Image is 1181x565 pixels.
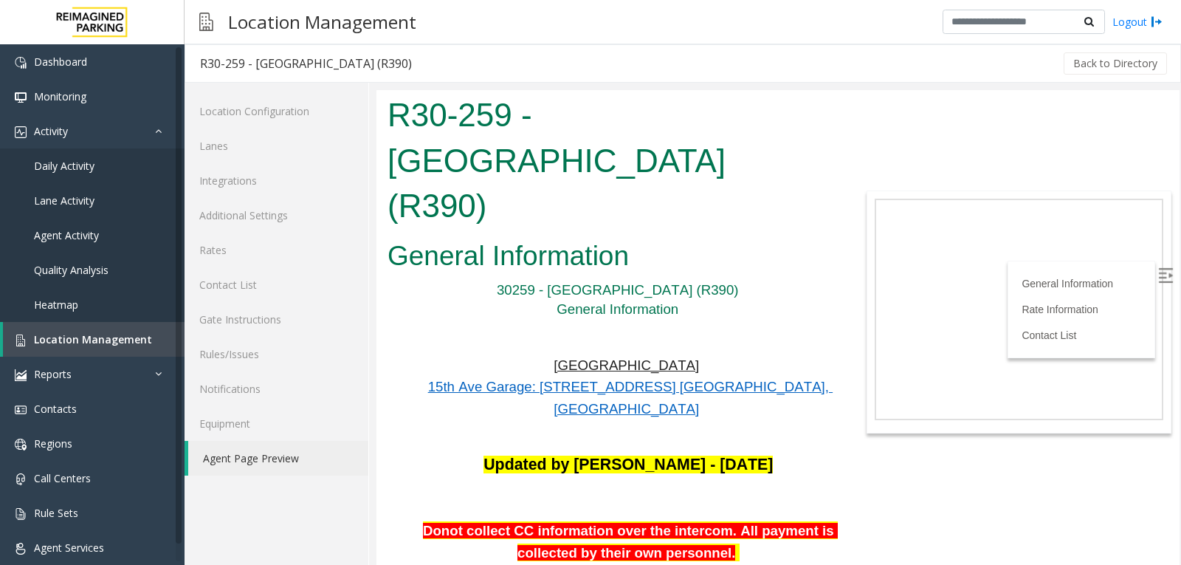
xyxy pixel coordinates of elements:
[221,4,424,40] h3: Location Management
[645,239,700,251] a: Contact List
[185,233,368,267] a: Rates
[34,263,109,277] span: Quality Analysis
[200,54,412,73] div: R30-259 - [GEOGRAPHIC_DATA] (R390)
[185,371,368,406] a: Notifications
[34,298,78,312] span: Heatmap
[52,289,456,326] a: 15th Ave Garage: [STREET_ADDRESS] [GEOGRAPHIC_DATA], [GEOGRAPHIC_DATA]
[1151,14,1163,30] img: logout
[34,228,99,242] span: Agent Activity
[188,441,368,476] a: Agent Page Preview
[185,94,368,129] a: Location Configuration
[180,211,302,227] span: General Information
[15,92,27,103] img: 'icon'
[185,337,368,371] a: Rules/Issues
[34,124,68,138] span: Activity
[34,194,94,208] span: Lane Activity
[1112,14,1163,30] a: Logout
[11,147,458,185] h2: General Information
[15,508,27,520] img: 'icon'
[15,439,27,451] img: 'icon'
[34,506,78,520] span: Rule Sets
[185,267,368,302] a: Contact List
[34,55,87,69] span: Dashboard
[185,406,368,441] a: Equipment
[34,541,104,555] span: Agent Services
[185,198,368,233] a: Additional Settings
[34,332,152,346] span: Location Management
[3,322,185,357] a: Location Management
[177,267,323,283] span: [GEOGRAPHIC_DATA]
[185,302,368,337] a: Gate Instructions
[11,2,458,139] h1: R30-259 - [GEOGRAPHIC_DATA] (R390)
[782,178,796,193] img: Open/Close Sidebar Menu
[34,367,72,381] span: Reports
[185,163,368,198] a: Integrations
[120,192,362,208] span: 30259 - [GEOGRAPHIC_DATA] (R390)
[15,335,27,346] img: 'icon'
[15,404,27,416] img: 'icon'
[34,436,72,451] span: Regions
[34,471,91,485] span: Call Centers
[34,89,86,103] span: Monitoring
[15,543,27,555] img: 'icon'
[15,57,27,69] img: 'icon'
[645,188,737,199] a: General Information
[15,126,27,138] img: 'icon'
[1064,52,1167,75] button: Back to Directory
[47,433,461,470] span: Donot collect CC information over the intercom. All payment is collected by their own personnel.
[185,129,368,163] a: Lanes
[645,213,722,225] a: Rate Information
[15,473,27,485] img: 'icon'
[34,159,94,173] span: Daily Activity
[34,402,77,416] span: Contacts
[107,366,396,383] span: Updated by [PERSON_NAME] - [DATE]
[15,369,27,381] img: 'icon'
[199,4,213,40] img: pageIcon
